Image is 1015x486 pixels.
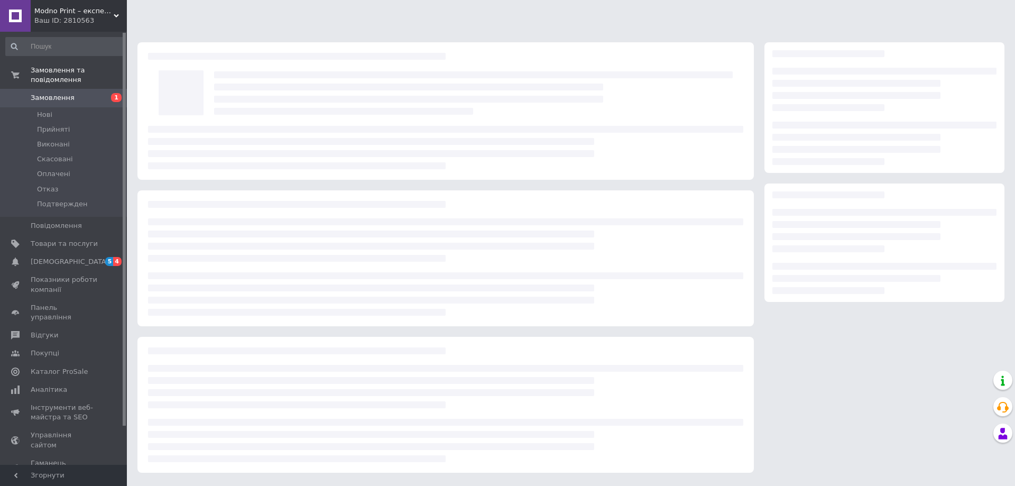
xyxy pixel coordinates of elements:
[31,403,98,422] span: Інструменти веб-майстра та SEO
[113,257,122,266] span: 4
[37,110,52,120] span: Нові
[31,385,67,395] span: Аналітика
[37,169,70,179] span: Оплачені
[31,257,109,267] span: [DEMOGRAPHIC_DATA]
[31,239,98,249] span: Товари та послуги
[31,459,98,478] span: Гаманець компанії
[5,37,125,56] input: Пошук
[111,93,122,102] span: 1
[105,257,114,266] span: 5
[31,349,59,358] span: Покупці
[31,303,98,322] span: Панель управління
[37,154,73,164] span: Скасовані
[31,275,98,294] span: Показники роботи компанії
[31,66,127,85] span: Замовлення та повідомлення
[31,367,88,377] span: Каталог ProSale
[31,430,98,450] span: Управління сайтом
[31,331,58,340] span: Відгуки
[31,93,75,103] span: Замовлення
[37,125,70,134] span: Прийняті
[37,140,70,149] span: Виконані
[34,6,114,16] span: Modno Print – експерти з друку на одязі та корпоративного мерчу.
[37,185,59,194] span: Отказ
[34,16,127,25] div: Ваш ID: 2810563
[37,199,87,209] span: Подтвержден
[31,221,82,231] span: Повідомлення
